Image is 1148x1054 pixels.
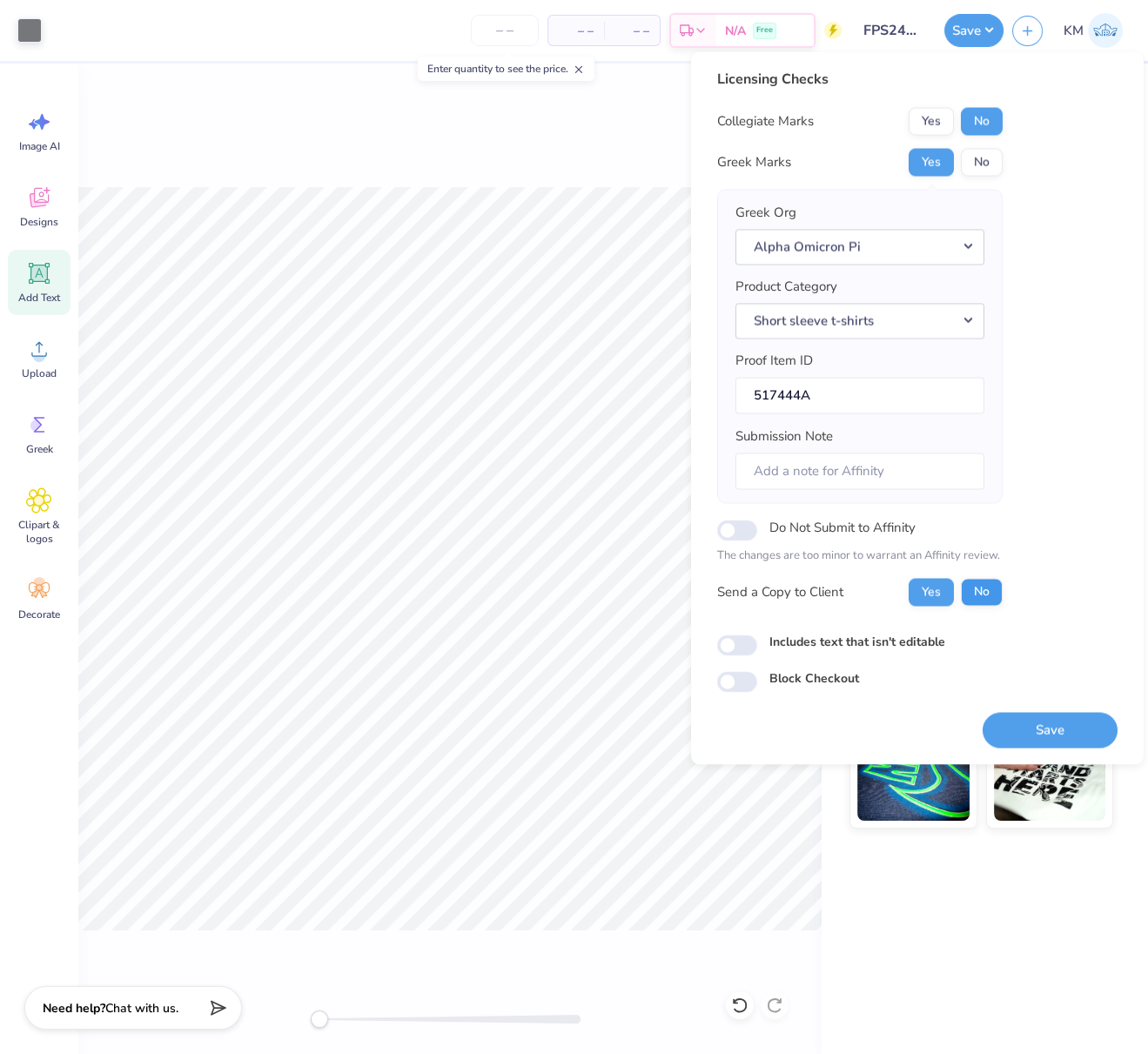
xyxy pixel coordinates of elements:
label: Block Checkout [769,668,859,687]
label: Submission Note [735,426,833,446]
label: Includes text that isn't editable [769,632,945,650]
span: Clipart & logos [10,518,68,546]
button: Yes [909,148,954,176]
span: Greek [26,442,53,456]
button: Yes [909,578,954,606]
span: Free [756,24,773,37]
label: Greek Org [735,203,796,223]
span: Add Text [18,291,60,305]
button: Yes [909,107,954,135]
label: Product Category [735,277,837,297]
span: Chat with us. [105,1000,178,1017]
input: Untitled Design [850,13,936,48]
div: Accessibility label [311,1010,328,1028]
input: – – [471,15,539,46]
div: Collegiate Marks [717,111,814,131]
img: Katrina Mae Mijares [1088,13,1123,48]
span: Designs [20,215,58,229]
button: Alpha Omicron Pi [735,229,984,265]
span: Upload [22,366,57,380]
input: Add a note for Affinity [735,453,984,490]
div: Greek Marks [717,152,791,172]
label: Do Not Submit to Affinity [769,516,916,539]
p: The changes are too minor to warrant an Affinity review. [717,547,1003,565]
span: Decorate [18,608,60,621]
button: Short sleeve t-shirts [735,303,984,339]
span: N/A [725,22,746,40]
span: – – [614,22,649,40]
span: Image AI [19,139,60,153]
strong: Need help? [43,1000,105,1017]
span: KM [1064,21,1084,41]
label: Proof Item ID [735,351,813,371]
button: Save [983,712,1118,748]
button: Save [944,14,1004,47]
button: No [961,148,1003,176]
a: KM [1056,13,1131,48]
span: – – [559,22,594,40]
img: Glow in the Dark Ink [857,734,970,821]
div: Send a Copy to Client [717,582,843,602]
div: Enter quantity to see the price. [418,57,594,81]
button: No [961,107,1003,135]
img: Water based Ink [994,734,1106,821]
button: No [961,578,1003,606]
div: Licensing Checks [717,69,1003,90]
